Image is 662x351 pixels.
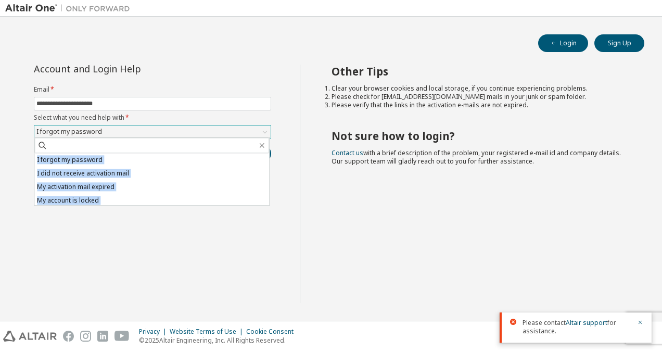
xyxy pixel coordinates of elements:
span: Please contact for assistance. [523,319,631,335]
a: Altair support [566,318,607,327]
button: Login [538,34,588,52]
div: Account and Login Help [34,65,224,73]
li: Please verify that the links in the activation e-mails are not expired. [332,101,626,109]
div: I forgot my password [34,126,271,138]
img: linkedin.svg [97,331,108,342]
button: Sign Up [594,34,644,52]
label: Select what you need help with [34,114,271,122]
span: with a brief description of the problem, your registered e-mail id and company details. Our suppo... [332,148,621,166]
div: Cookie Consent [246,328,300,336]
div: Website Terms of Use [170,328,246,336]
img: Altair One [5,3,135,14]
li: Clear your browser cookies and local storage, if you continue experiencing problems. [332,84,626,93]
h2: Other Tips [332,65,626,78]
div: Privacy [139,328,170,336]
label: Email [34,85,271,94]
h2: Not sure how to login? [332,129,626,143]
li: Please check for [EMAIL_ADDRESS][DOMAIN_NAME] mails in your junk or spam folder. [332,93,626,101]
img: facebook.svg [63,331,74,342]
p: © 2025 Altair Engineering, Inc. All Rights Reserved. [139,336,300,345]
img: instagram.svg [80,331,91,342]
div: I forgot my password [35,126,104,137]
img: altair_logo.svg [3,331,57,342]
a: Contact us [332,148,363,157]
img: youtube.svg [114,331,130,342]
li: I forgot my password [34,153,269,167]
